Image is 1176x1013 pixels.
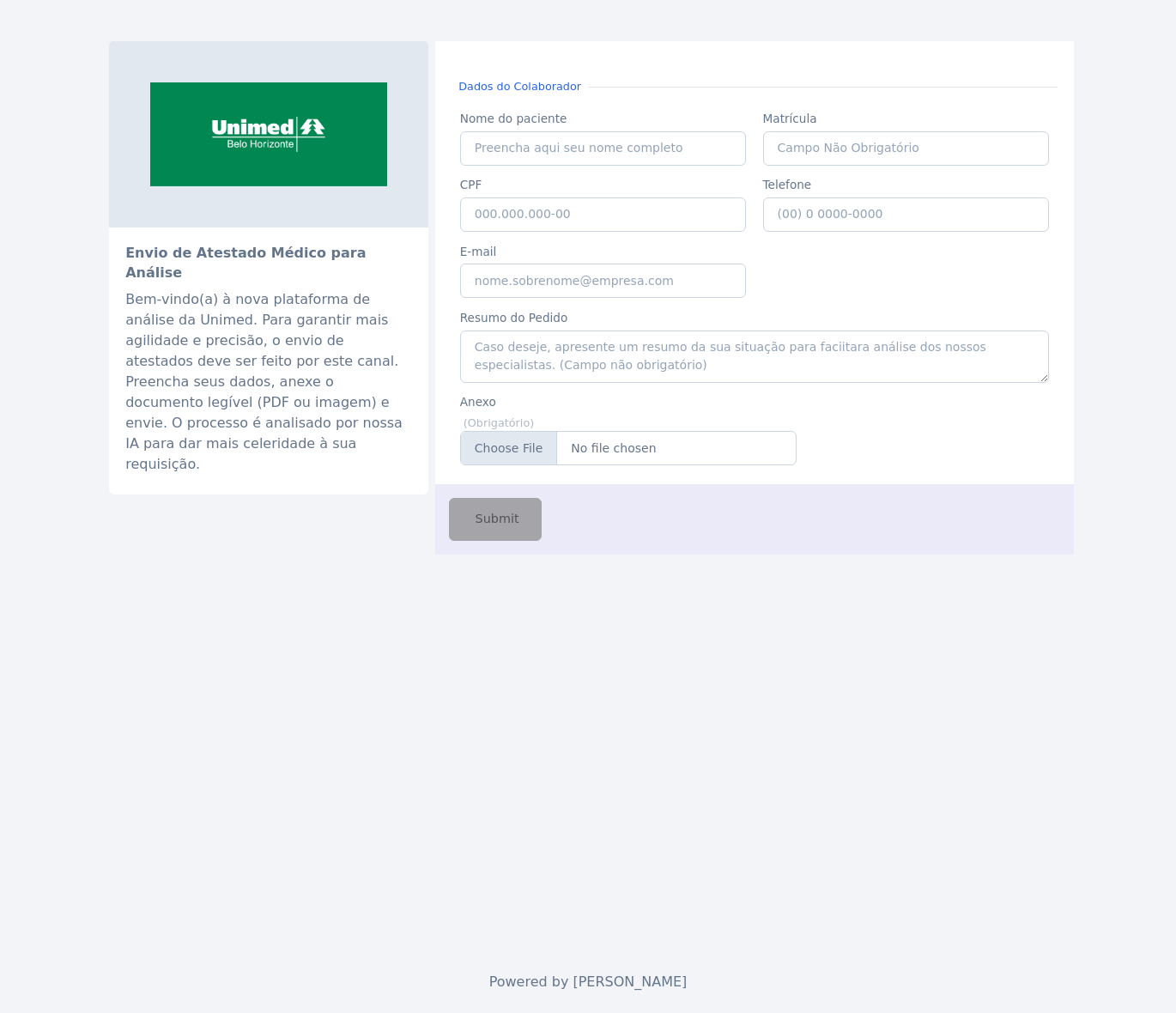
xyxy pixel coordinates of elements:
label: Anexo [460,393,797,410]
input: nome.sobrenome@empresa.com [460,264,747,298]
input: 000.000.000-00 [460,197,747,232]
label: Telefone [763,176,1050,193]
input: Preencha aqui seu nome completo [460,131,747,166]
h2: Envio de Atestado Médico para Análise [125,244,412,282]
div: Bem-vindo(a) à nova plataforma de análise da Unimed. Para garantir mais agilidade e precisão, o e... [125,289,412,475]
input: Campo Não Obrigatório [763,131,1050,166]
label: CPF [460,176,747,193]
label: Matrícula [763,110,1050,127]
input: (00) 0 0000-0000 [763,197,1050,232]
span: Powered by [PERSON_NAME] [489,974,688,990]
input: Anexe-se aqui seu atestado (PDF ou Imagem) [460,431,797,465]
label: E-mail [460,243,747,260]
label: Nome do paciente [460,110,747,127]
label: Resumo do Pedido [460,309,1049,326]
small: (Obrigatório) [464,416,534,429]
small: Dados do Colaborador [452,78,588,94]
img: sistemaocemg.coop.br-unimed-bh-e-eleita-a-melhor-empresa-de-planos-de-saude-do-brasil-giro-2.png [109,41,428,227]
